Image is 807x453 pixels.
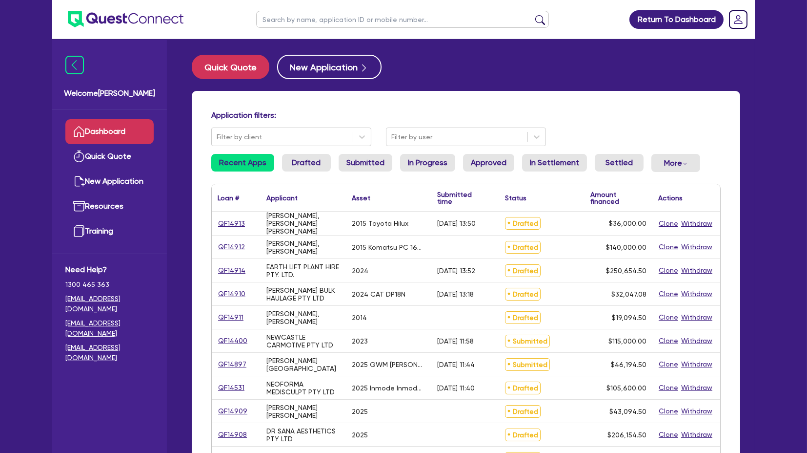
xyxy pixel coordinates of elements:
a: QF14914 [218,265,246,276]
a: QF14912 [218,241,245,253]
div: NEWCASTLE CARMOTIVE PTY LTD [266,333,340,349]
div: [DATE] 13:52 [437,267,475,275]
img: quick-quote [73,151,85,162]
span: Submitted [505,358,550,371]
div: [DATE] 11:40 [437,384,475,392]
span: $43,094.50 [609,408,646,415]
div: Loan # [218,194,239,201]
span: $115,000.00 [608,337,646,345]
div: 2015 Komatsu PC 160-LC [352,243,425,251]
a: QF14908 [218,429,247,440]
button: Clone [658,359,679,370]
a: Approved [463,154,514,172]
a: Resources [65,194,154,219]
div: [PERSON_NAME], [PERSON_NAME] [266,239,340,255]
button: Clone [658,335,679,346]
h4: Application filters: [211,110,721,120]
input: Search by name, application ID or mobile number... [256,11,549,28]
div: [PERSON_NAME] [PERSON_NAME] [266,404,340,419]
div: 2014 [352,314,367,322]
a: QF14909 [218,406,248,417]
div: [DATE] 11:58 [437,337,474,345]
a: Quick Quote [192,55,277,79]
div: Submitted time [437,191,484,205]
div: 2025 Inmode InmodeRF [352,384,425,392]
button: Clone [658,218,679,229]
span: Drafted [505,429,541,441]
button: Clone [658,288,679,300]
div: 2023 [352,337,368,345]
img: quest-connect-logo-blue [68,11,183,27]
button: Withdraw [681,382,713,393]
span: $206,154.50 [607,431,646,439]
button: Clone [658,241,679,253]
div: [PERSON_NAME] BULK HAULAGE PTY LTD [266,286,340,302]
img: icon-menu-close [65,56,84,74]
button: Clone [658,429,679,440]
div: NEOFORMA MEDISCULPT PTY LTD [266,380,340,396]
button: Withdraw [681,406,713,417]
a: QF14910 [218,288,246,300]
button: Clone [658,312,679,323]
span: Drafted [505,382,541,394]
span: $140,000.00 [606,243,646,251]
a: QF14911 [218,312,244,323]
button: Withdraw [681,359,713,370]
button: Clone [658,382,679,393]
a: Recent Apps [211,154,274,172]
div: DR SANA AESTHETICS PTY LTD [266,427,340,443]
div: [PERSON_NAME][GEOGRAPHIC_DATA] [266,357,340,372]
span: Need Help? [65,264,154,276]
img: training [73,225,85,237]
div: [PERSON_NAME], [PERSON_NAME] [266,310,340,325]
button: Withdraw [681,429,713,440]
div: [DATE] 13:50 [437,219,476,227]
button: Quick Quote [192,55,269,79]
button: Withdraw [681,288,713,300]
a: Dropdown toggle [726,7,751,32]
span: $105,600.00 [606,384,646,392]
button: Withdraw [681,218,713,229]
a: QF14897 [218,359,247,370]
a: Submitted [339,154,392,172]
div: 2025 GWM [PERSON_NAME] [352,361,425,368]
a: Quick Quote [65,144,154,169]
div: 2025 [352,431,368,439]
span: $32,047.08 [611,290,646,298]
a: QF14913 [218,218,245,229]
span: $250,654.50 [606,267,646,275]
button: Clone [658,406,679,417]
img: new-application [73,175,85,187]
a: New Application [65,169,154,194]
div: Status [505,194,526,201]
div: [DATE] 13:18 [437,290,474,298]
a: In Settlement [522,154,587,172]
button: Withdraw [681,241,713,253]
button: Dropdown toggle [651,154,700,172]
div: 2015 Toyota Hilux [352,219,408,227]
span: Drafted [505,405,541,418]
span: Welcome [PERSON_NAME] [64,87,155,99]
a: Drafted [282,154,331,172]
a: Dashboard [65,119,154,144]
img: resources [73,200,85,212]
a: Training [65,219,154,244]
span: $19,094.50 [612,314,646,322]
div: Actions [658,194,683,201]
div: 2024 [352,267,368,275]
span: $36,000.00 [609,219,646,227]
a: [EMAIL_ADDRESS][DOMAIN_NAME] [65,343,154,363]
div: 2024 CAT DP18N [352,290,405,298]
div: Applicant [266,194,298,201]
span: Drafted [505,311,541,324]
span: Drafted [505,241,541,254]
div: Amount financed [590,191,646,205]
button: New Application [277,55,382,79]
span: Drafted [505,288,541,301]
button: Withdraw [681,312,713,323]
a: In Progress [400,154,455,172]
a: Return To Dashboard [629,10,724,29]
div: Asset [352,194,370,201]
a: QF14531 [218,382,245,393]
span: Drafted [505,217,541,230]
